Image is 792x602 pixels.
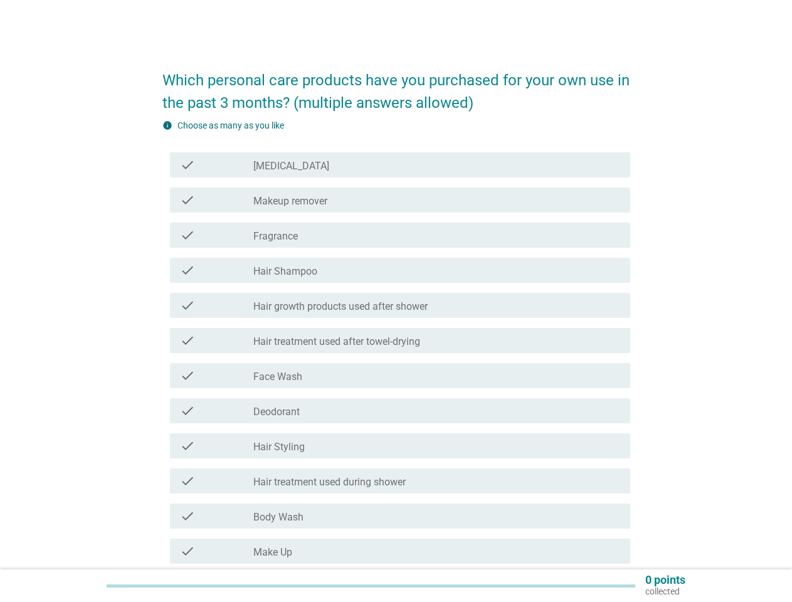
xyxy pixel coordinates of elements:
label: Hair treatment used during shower [253,476,406,488]
i: info [162,120,172,130]
p: 0 points [645,574,685,586]
label: Hair growth products used after shower [253,300,428,313]
i: check [180,438,195,453]
p: collected [645,586,685,597]
h2: Which personal care products have you purchased for your own use in the past 3 months? (multiple ... [162,56,630,114]
i: check [180,333,195,348]
i: check [180,544,195,559]
label: [MEDICAL_DATA] [253,160,329,172]
label: Body Wash [253,511,304,524]
label: Face Wash [253,371,302,383]
label: Fragrance [253,230,298,243]
label: Make Up [253,546,292,559]
i: check [180,157,195,172]
label: Hair Shampoo [253,265,317,278]
i: check [180,473,195,488]
label: Hair treatment used after towel-drying [253,335,420,348]
label: Deodorant [253,406,300,418]
label: Choose as many as you like [177,120,284,130]
i: check [180,403,195,418]
i: check [180,298,195,313]
i: check [180,368,195,383]
i: check [180,228,195,243]
i: check [180,263,195,278]
i: check [180,509,195,524]
i: check [180,193,195,208]
label: Hair Styling [253,441,305,453]
label: Makeup remover [253,195,327,208]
